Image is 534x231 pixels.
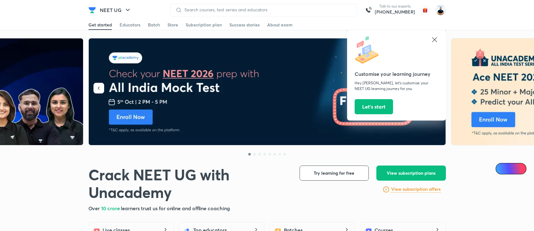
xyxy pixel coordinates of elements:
a: Ai Doubts [496,163,526,174]
span: View subscription plans [387,170,436,176]
img: call-us [362,4,375,16]
button: NEET UG [96,4,135,16]
div: Subscription plan [186,22,222,28]
a: About exam [267,20,293,30]
span: Ai Doubts [506,166,523,171]
img: avatar [420,5,430,15]
div: Success stories [229,22,260,28]
img: icon [355,36,383,64]
img: Icon [499,166,504,171]
a: [PHONE_NUMBER] [375,9,415,15]
img: Company Logo [88,6,96,14]
h5: Customise your learning journey [355,70,438,78]
input: Search courses, test series and educators [182,7,352,12]
span: learners trust us for online and offline coaching [121,205,230,211]
span: 10 crore [101,205,121,211]
span: Over [88,205,101,211]
a: Get started [88,20,112,30]
h1: Crack NEET UG with Unacademy [88,166,289,201]
a: Store [167,20,178,30]
a: Success stories [229,20,260,30]
p: Talk to our experts [375,4,415,9]
img: Subhash Chandra Yadav [435,5,446,15]
button: View subscription plans [376,166,446,181]
a: Subscription plan [186,20,222,30]
p: Hey [PERSON_NAME], let’s customise your NEET UG learning journey for you [355,80,438,92]
div: Get started [88,22,112,28]
div: Educators [120,22,140,28]
div: Batch [148,22,160,28]
a: View subscription offers [391,186,441,193]
div: Store [167,22,178,28]
a: Educators [120,20,140,30]
div: About exam [267,22,293,28]
button: Let’s start [355,99,393,114]
span: Try learning for free [314,170,354,176]
button: Try learning for free [300,166,369,181]
a: Batch [148,20,160,30]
